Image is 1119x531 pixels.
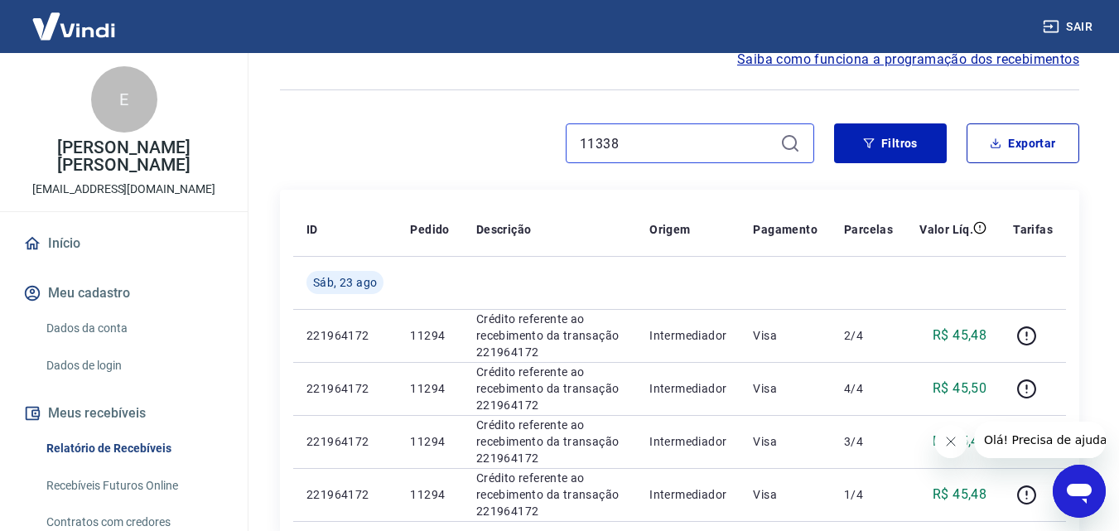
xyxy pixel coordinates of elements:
iframe: Mensagem da empresa [974,422,1106,458]
p: 3/4 [844,433,893,450]
button: Exportar [967,123,1079,163]
p: 221964172 [306,380,383,397]
p: 2/4 [844,327,893,344]
a: Dados de login [40,349,228,383]
img: Vindi [20,1,128,51]
input: Busque pelo número do pedido [580,131,774,156]
p: 221964172 [306,433,383,450]
a: Relatório de Recebíveis [40,432,228,466]
p: Crédito referente ao recebimento da transação 221964172 [476,470,623,519]
p: Tarifas [1013,221,1053,238]
p: 11294 [410,433,449,450]
p: R$ 45,48 [933,485,986,504]
button: Meu cadastro [20,275,228,311]
p: Pagamento [753,221,818,238]
p: Intermediador [649,433,726,450]
iframe: Fechar mensagem [934,425,967,458]
button: Meus recebíveis [20,395,228,432]
p: Valor Líq. [919,221,973,238]
p: R$ 45,48 [933,326,986,345]
p: Pedido [410,221,449,238]
p: Visa [753,327,818,344]
span: Sáb, 23 ago [313,274,377,291]
a: Início [20,225,228,262]
a: Dados da conta [40,311,228,345]
p: [PERSON_NAME] [PERSON_NAME] [13,139,234,174]
p: Intermediador [649,380,726,397]
p: Visa [753,380,818,397]
p: Crédito referente ao recebimento da transação 221964172 [476,311,623,360]
button: Filtros [834,123,947,163]
p: 1/4 [844,486,893,503]
p: 221964172 [306,486,383,503]
p: R$ 45,50 [933,379,986,398]
p: Parcelas [844,221,893,238]
span: Olá! Precisa de ajuda? [10,12,139,25]
p: R$ 45,48 [933,432,986,451]
p: Visa [753,433,818,450]
p: Origem [649,221,690,238]
p: 11294 [410,380,449,397]
p: Intermediador [649,327,726,344]
p: Crédito referente ao recebimento da transação 221964172 [476,417,623,466]
p: Descrição [476,221,532,238]
p: [EMAIL_ADDRESS][DOMAIN_NAME] [32,181,215,198]
a: Saiba como funciona a programação dos recebimentos [737,50,1079,70]
p: Crédito referente ao recebimento da transação 221964172 [476,364,623,413]
p: 11294 [410,486,449,503]
p: 11294 [410,327,449,344]
p: Intermediador [649,486,726,503]
p: 221964172 [306,327,383,344]
div: E [91,66,157,133]
p: Visa [753,486,818,503]
a: Recebíveis Futuros Online [40,469,228,503]
p: 4/4 [844,380,893,397]
button: Sair [1039,12,1099,42]
iframe: Botão para abrir a janela de mensagens [1053,465,1106,518]
p: ID [306,221,318,238]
